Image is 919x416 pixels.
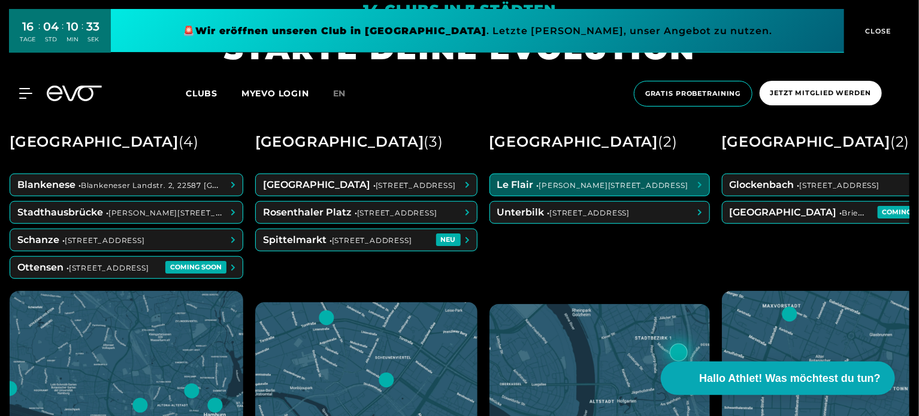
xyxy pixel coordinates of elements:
[67,35,79,44] div: MIN
[333,88,346,99] span: en
[10,128,199,156] div: [GEOGRAPHIC_DATA]
[699,371,881,387] span: Hallo Athlet! Was möchtest du tun?
[424,133,443,150] span: ( 3 )
[756,81,885,107] a: Jetzt Mitglied werden
[661,362,895,395] button: Hallo Athlet! Was möchtest du tun?
[44,35,59,44] div: STD
[87,35,100,44] div: SEK
[489,128,678,156] div: [GEOGRAPHIC_DATA]
[20,35,36,44] div: TAGE
[863,26,892,37] span: CLOSE
[770,88,871,98] span: Jetzt Mitglied werden
[255,128,443,156] div: [GEOGRAPHIC_DATA]
[62,19,64,51] div: :
[722,128,910,156] div: [GEOGRAPHIC_DATA]
[333,87,361,101] a: en
[645,89,741,99] span: Gratis Probetraining
[179,133,199,150] span: ( 4 )
[241,88,309,99] a: MYEVO LOGIN
[82,19,84,51] div: :
[39,19,41,51] div: :
[658,133,677,150] span: ( 2 )
[186,87,241,99] a: Clubs
[20,18,36,35] div: 16
[87,18,100,35] div: 33
[844,9,910,53] button: CLOSE
[67,18,79,35] div: 10
[630,81,756,107] a: Gratis Probetraining
[890,133,909,150] span: ( 2 )
[186,88,217,99] span: Clubs
[44,18,59,35] div: 04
